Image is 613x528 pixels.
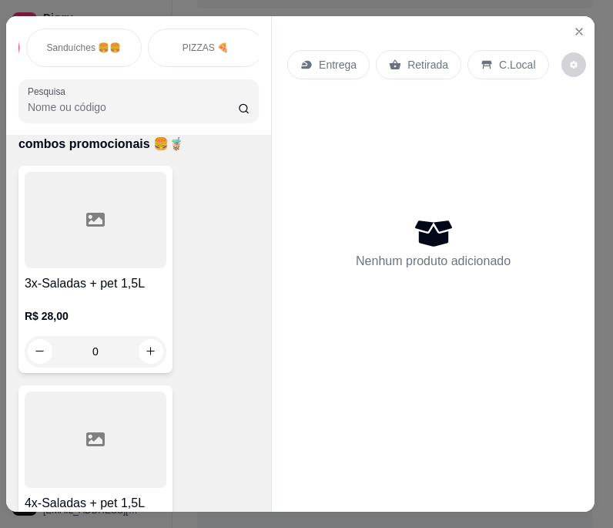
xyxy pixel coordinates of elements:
p: R$ 28,00 [25,308,166,324]
p: C.Local [499,57,535,72]
p: combos promocionais 🍔🧋 [18,135,259,153]
input: Pesquisa [28,99,238,115]
button: decrease-product-quantity [561,52,586,77]
p: Retirada [407,57,448,72]
label: Pesquisa [28,85,71,98]
p: Nenhum produto adicionado [356,252,511,271]
button: decrease-product-quantity [28,339,52,364]
p: Sanduíches 🍔🍔 [47,42,122,54]
button: Close [567,19,591,44]
h4: 4x-Saladas + pet 1,5L [25,494,166,513]
h4: 3x-Saladas + pet 1,5L [25,274,166,293]
p: Entrega [319,57,357,72]
p: PIZZAS 🍕 [183,42,229,54]
button: increase-product-quantity [139,339,163,364]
